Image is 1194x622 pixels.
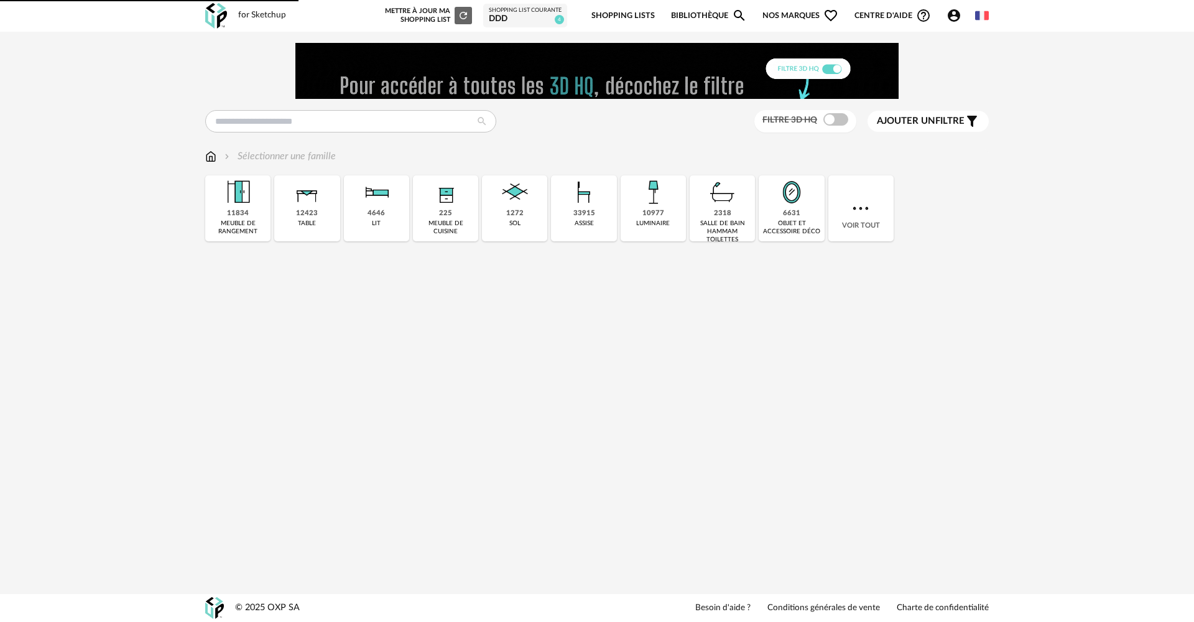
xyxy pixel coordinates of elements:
[828,175,894,241] div: Voir tout
[849,197,872,220] img: more.7b13dc1.svg
[439,209,452,218] div: 225
[498,175,532,209] img: Sol.png
[555,15,564,24] span: 4
[693,220,751,244] div: salle de bain hammam toilettes
[636,175,670,209] img: Luminaire.png
[868,111,989,132] button: Ajouter unfiltre Filter icon
[567,175,601,209] img: Assise.png
[877,115,965,128] span: filtre
[695,603,751,614] a: Besoin d'aide ?
[506,209,524,218] div: 1272
[823,8,838,23] span: Heart Outline icon
[417,220,474,236] div: meuble de cuisine
[221,175,255,209] img: Meuble%20de%20rangement.png
[642,209,664,218] div: 10977
[946,8,961,23] span: Account Circle icon
[222,149,336,164] div: Sélectionner une famille
[671,1,747,30] a: BibliothèqueMagnify icon
[295,43,899,99] img: FILTRE%20HQ%20NEW_V1%20(4).gif
[762,220,820,236] div: objet et accessoire déco
[877,116,935,126] span: Ajouter un
[359,175,393,209] img: Literie.png
[205,3,227,29] img: OXP
[762,1,838,30] span: Nos marques
[227,209,249,218] div: 11834
[489,14,562,25] div: ddd
[489,7,562,14] div: Shopping List courante
[429,175,463,209] img: Rangement.png
[706,175,739,209] img: Salle%20de%20bain.png
[205,597,224,619] img: OXP
[591,1,655,30] a: Shopping Lists
[296,209,318,218] div: 12423
[916,8,931,23] span: Help Circle Outline icon
[235,602,300,614] div: © 2025 OXP SA
[762,116,817,124] span: Filtre 3D HQ
[209,220,267,236] div: meuble de rangement
[298,220,316,228] div: table
[222,149,232,164] img: svg+xml;base64,PHN2ZyB3aWR0aD0iMTYiIGhlaWdodD0iMTYiIHZpZXdCb3g9IjAgMCAxNiAxNiIgZmlsbD0ibm9uZSIgeG...
[509,220,521,228] div: sol
[636,220,670,228] div: luminaire
[573,209,595,218] div: 33915
[767,603,880,614] a: Conditions générales de vente
[946,8,967,23] span: Account Circle icon
[965,114,979,129] span: Filter icon
[783,209,800,218] div: 6631
[205,149,216,164] img: svg+xml;base64,PHN2ZyB3aWR0aD0iMTYiIGhlaWdodD0iMTciIHZpZXdCb3g9IjAgMCAxNiAxNyIgZmlsbD0ibm9uZSIgeG...
[732,8,747,23] span: Magnify icon
[489,7,562,25] a: Shopping List courante ddd 4
[290,175,324,209] img: Table.png
[897,603,989,614] a: Charte de confidentialité
[854,8,931,23] span: Centre d'aideHelp Circle Outline icon
[368,209,385,218] div: 4646
[372,220,381,228] div: lit
[458,12,469,19] span: Refresh icon
[775,175,808,209] img: Miroir.png
[382,7,472,24] div: Mettre à jour ma Shopping List
[714,209,731,218] div: 2318
[975,9,989,22] img: fr
[238,10,286,21] div: for Sketchup
[575,220,594,228] div: assise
